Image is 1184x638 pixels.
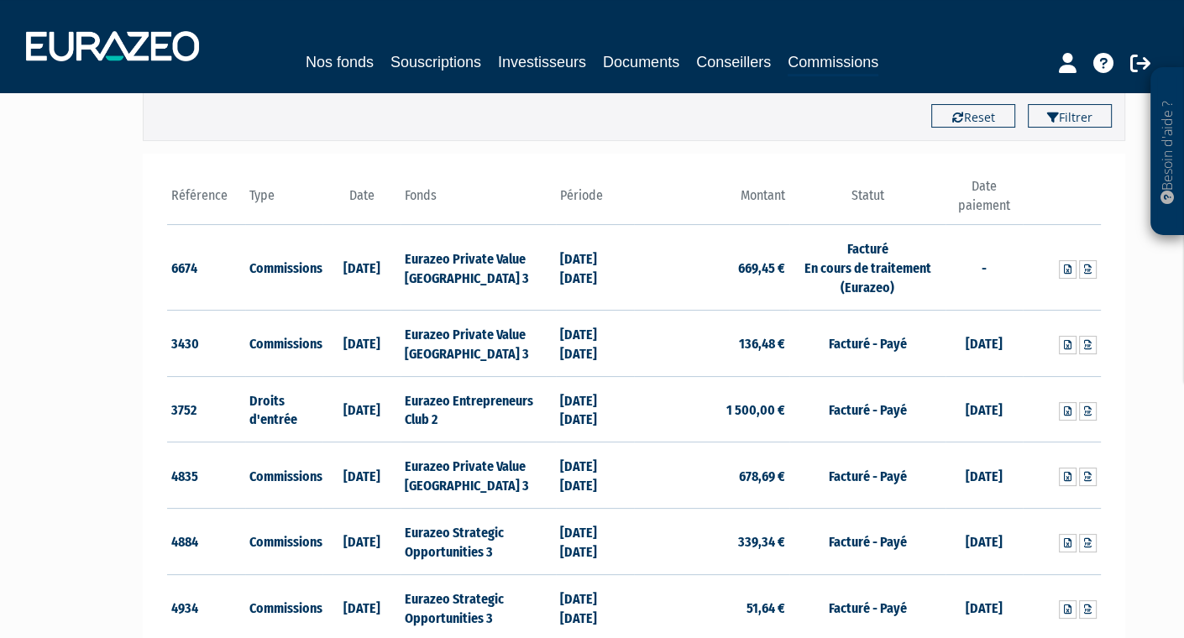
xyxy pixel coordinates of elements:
[401,177,556,225] th: Fonds
[1028,104,1112,128] button: Filtrer
[789,508,945,574] td: Facturé - Payé
[245,508,323,574] td: Commissions
[322,442,401,509] td: [DATE]
[167,376,245,442] td: 3752
[167,177,245,225] th: Référence
[401,508,556,574] td: Eurazeo Strategic Opportunities 3
[322,225,401,311] td: [DATE]
[634,442,789,509] td: 678,69 €
[556,442,634,509] td: [DATE] [DATE]
[789,442,945,509] td: Facturé - Payé
[245,310,323,376] td: Commissions
[789,376,945,442] td: Facturé - Payé
[556,225,634,311] td: [DATE] [DATE]
[401,376,556,442] td: Eurazeo Entrepreneurs Club 2
[306,50,374,74] a: Nos fonds
[946,225,1024,311] td: -
[789,310,945,376] td: Facturé - Payé
[245,376,323,442] td: Droits d'entrée
[634,376,789,442] td: 1 500,00 €
[167,310,245,376] td: 3430
[322,310,401,376] td: [DATE]
[946,177,1024,225] th: Date paiement
[946,508,1024,574] td: [DATE]
[167,442,245,509] td: 4835
[322,508,401,574] td: [DATE]
[946,310,1024,376] td: [DATE]
[167,508,245,574] td: 4884
[245,225,323,311] td: Commissions
[245,177,323,225] th: Type
[789,177,945,225] th: Statut
[26,31,199,61] img: 1732889491-logotype_eurazeo_blanc_rvb.png
[946,442,1024,509] td: [DATE]
[946,376,1024,442] td: [DATE]
[401,225,556,311] td: Eurazeo Private Value [GEOGRAPHIC_DATA] 3
[634,508,789,574] td: 339,34 €
[322,177,401,225] th: Date
[603,50,679,74] a: Documents
[789,225,945,311] td: Facturé En cours de traitement (Eurazeo)
[931,104,1015,128] button: Reset
[634,310,789,376] td: 136,48 €
[634,177,789,225] th: Montant
[245,442,323,509] td: Commissions
[401,310,556,376] td: Eurazeo Private Value [GEOGRAPHIC_DATA] 3
[167,225,245,311] td: 6674
[1158,76,1177,227] p: Besoin d'aide ?
[556,177,634,225] th: Période
[556,376,634,442] td: [DATE] [DATE]
[322,376,401,442] td: [DATE]
[556,508,634,574] td: [DATE] [DATE]
[634,225,789,311] td: 669,45 €
[498,50,586,74] a: Investisseurs
[696,50,771,74] a: Conseillers
[556,310,634,376] td: [DATE] [DATE]
[401,442,556,509] td: Eurazeo Private Value [GEOGRAPHIC_DATA] 3
[788,50,878,76] a: Commissions
[390,50,481,74] a: Souscriptions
